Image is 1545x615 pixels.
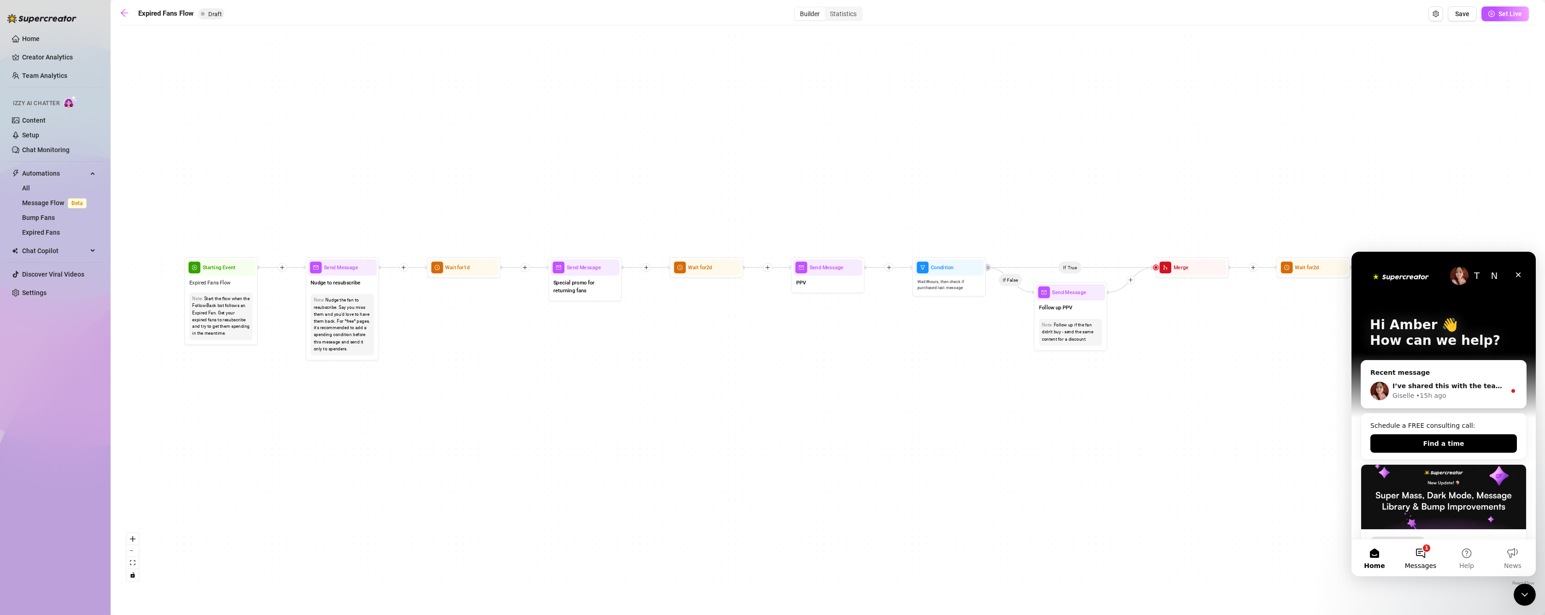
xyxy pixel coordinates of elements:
[12,248,18,254] img: Chat Copilot
[311,278,361,287] span: Nudge to resubscribe
[1042,322,1099,343] div: Follow up if the fan didn't buy - send the same content for a discount
[127,569,139,581] button: toggle interactivity
[22,131,39,139] a: Setup
[310,261,322,273] span: mail
[987,267,1035,292] g: Edge from bc6c99b4-75f2-454a-afb8-050cba0ac846 to 59c6bd39-421d-4aae-ba85-951c807d22d6
[825,7,862,20] div: Statistics
[127,533,139,545] button: zoom in
[1251,265,1256,270] span: plus
[1276,257,1350,278] div: clock-circleWait for2d
[189,278,231,287] span: Expired Fans Flow
[138,288,184,325] button: News
[1351,252,1536,576] iframe: Intercom live chat
[184,257,258,345] div: play-circleStarting EventExpired Fans FlowNote:Start the flow when the Follow-Back bot follows an...
[159,15,175,31] div: Close
[1295,263,1319,272] span: Wait for 2d
[22,35,40,42] a: Home
[22,214,55,221] a: Bump Fans
[19,183,165,201] button: Find a time
[22,229,60,236] a: Expired Fans
[1448,6,1477,21] button: Save Flow
[22,243,88,258] span: Chat Copilot
[552,261,564,273] span: mail
[127,557,139,569] button: fit view
[12,311,33,317] span: Home
[120,8,129,18] span: arrow-left
[127,545,139,557] button: zoom out
[22,50,96,65] a: Creator Analytics
[22,166,88,181] span: Automations
[887,265,892,270] span: plus
[305,257,379,361] div: mailSend MessageNudge to resubscribeNote:Nudge the fan to resubscribe. Say you miss them and you'...
[917,261,929,273] span: filter
[1034,282,1107,351] div: mailSend MessageFollow up PPVNote:Follow up if the fan didn't buy - send the same content for a d...
[41,139,63,149] div: Giselle
[22,72,67,79] a: Team Analytics
[985,266,990,269] span: retweet
[1514,584,1536,606] iframe: Intercom live chat
[765,265,770,270] span: plus
[796,278,806,287] span: PPV
[63,95,77,109] img: AI Chatter
[203,263,236,272] span: Starting Event
[22,117,46,124] a: Content
[22,184,30,192] a: All
[1488,11,1495,17] span: play-circle
[795,261,807,273] span: mail
[53,311,85,317] span: Messages
[1433,11,1439,17] span: setting
[674,261,686,273] span: clock-circle
[138,9,194,18] strong: Expired Fans Flow
[670,257,743,278] div: clock-circleWait for2d
[1455,10,1469,18] span: Save
[931,263,953,272] span: Condition
[46,288,92,325] button: Messages
[912,257,986,296] div: filterConditionWait8hours, then check if purchased last message
[567,263,601,272] span: Send Message
[791,257,865,293] div: mailSend MessagePPV
[1174,263,1189,272] span: Merge
[1428,6,1443,21] button: Open Exit Rules
[1155,257,1229,278] div: mergeMerge
[280,265,285,270] span: plus
[22,271,84,278] a: Discover Viral Videos
[553,278,617,295] span: Special promo for returning fans
[431,261,443,273] span: clock-circle
[12,170,19,177] span: thunderbolt
[22,199,90,207] a: Message FlowBeta
[1052,288,1086,296] span: Send Message
[427,257,500,278] div: clock-circleWait for1d
[1038,286,1050,298] span: mail
[688,263,712,272] span: Wait for 2d
[324,263,358,272] span: Send Message
[7,14,76,23] img: logo-BBDzfeDw.svg
[548,257,622,302] div: mailSend MessageSpecial promo for returning fans
[1159,261,1171,273] span: merge
[1281,261,1293,273] span: clock-circle
[153,311,170,317] span: News
[92,288,138,325] button: Help
[644,265,649,270] span: plus
[523,265,528,270] span: plus
[41,130,911,138] span: I’ve shared this with the team as a priority, but I don’t have an exact ETA yet. You’re welcome t...
[1108,267,1154,292] g: Edge from 59c6bd39-421d-4aae-ba85-951c807d22d6 to 1dc52e13-3d27-4b84-8833-c63320c042cf
[188,261,200,273] span: play-circle
[13,99,59,108] span: Izzy AI Chatter
[10,213,175,278] img: Super Mass, Dark Mode, Message Library & Bump Improvements
[1128,278,1133,283] span: plus
[1512,580,1534,585] a: React Flow attribution
[445,263,470,272] span: Wait for 1d
[127,533,139,581] div: React Flow controls
[401,265,406,270] span: plus
[917,278,981,291] span: Wait 8 hours, then check if purchased last message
